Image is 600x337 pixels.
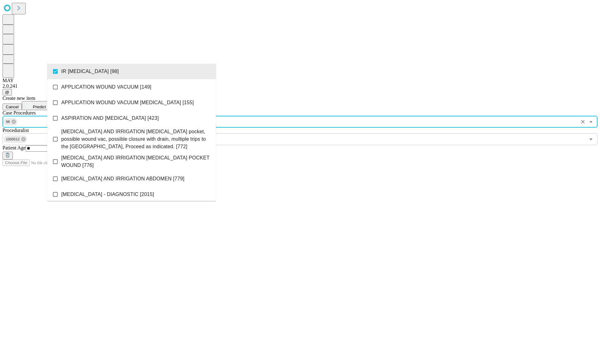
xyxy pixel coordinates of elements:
[61,175,184,183] span: [MEDICAL_DATA] AND IRRIGATION ABDOMEN [779]
[61,115,159,122] span: ASPIRATION AND [MEDICAL_DATA] [423]
[61,68,119,75] span: IR [MEDICAL_DATA] [98]
[5,90,9,95] span: @
[3,118,12,125] span: 98
[3,118,17,125] div: 98
[33,105,46,109] span: Predict
[2,110,36,115] span: Scheduled Procedure
[2,104,22,110] button: Cancel
[2,89,12,95] button: @
[2,83,597,89] div: 2.0.241
[22,101,51,110] button: Predict
[2,95,35,101] span: Create new item
[3,135,27,143] div: 1000512
[578,117,587,126] button: Clear
[3,136,22,143] span: 1000512
[2,145,26,150] span: Patient Age
[587,117,595,126] button: Close
[61,154,211,169] span: [MEDICAL_DATA] AND IRRIGATION [MEDICAL_DATA] POCKET WOUND [776]
[587,135,595,144] button: Open
[6,105,19,109] span: Cancel
[61,99,194,106] span: APPLICATION WOUND VACUUM [MEDICAL_DATA] [155]
[2,128,29,133] span: Proceduralist
[2,78,597,83] div: MAY
[61,128,211,150] span: [MEDICAL_DATA] AND IRRIGATION [MEDICAL_DATA] pocket, possible wound vac, possible closure with dr...
[61,83,151,91] span: APPLICATION WOUND VACUUM [149]
[61,191,154,198] span: [MEDICAL_DATA] - DIAGNOSTIC [2015]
